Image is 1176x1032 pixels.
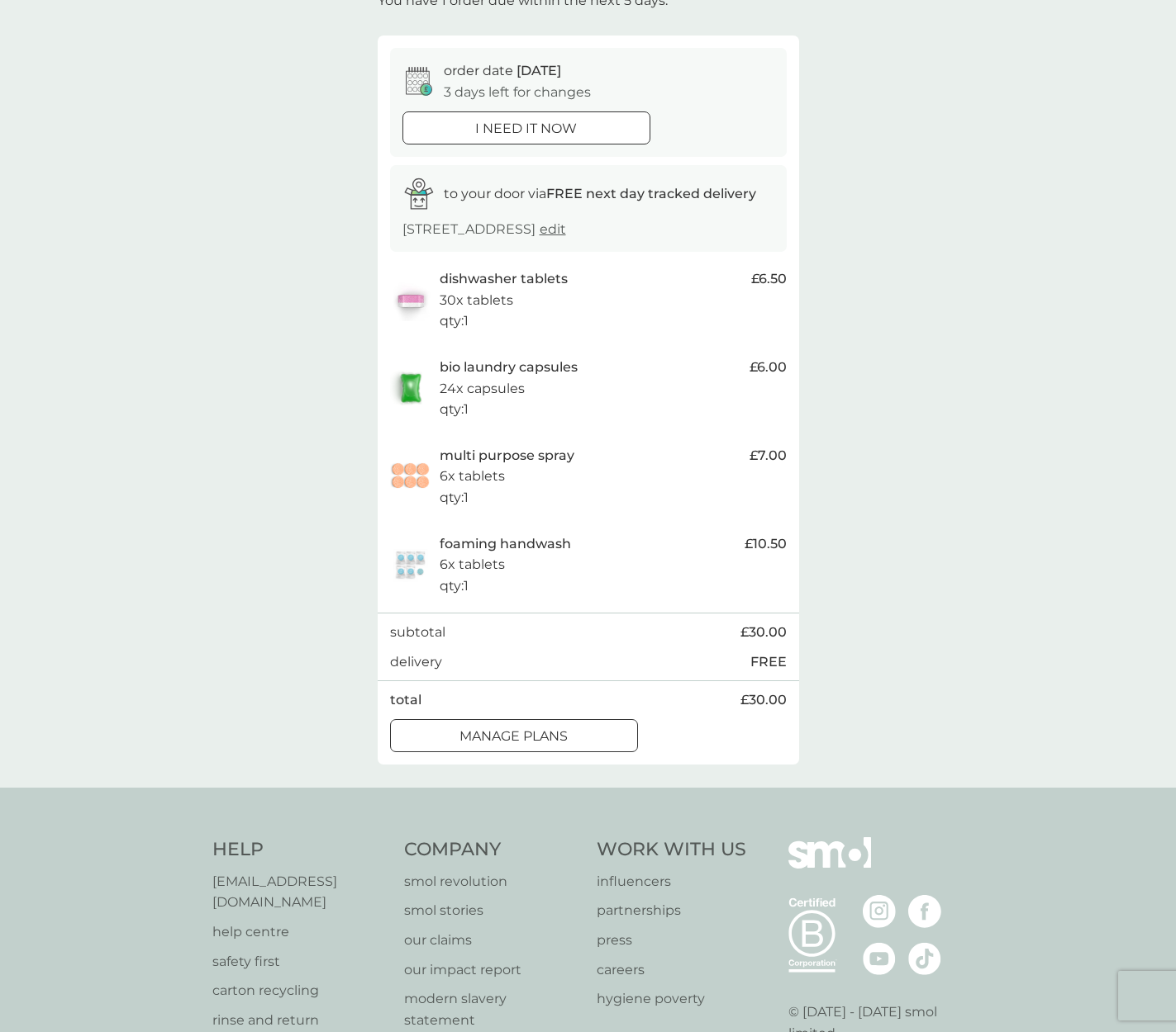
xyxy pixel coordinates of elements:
p: 3 days left for changes [444,82,591,103]
span: £30.00 [740,689,787,711]
img: visit the smol Youtube page [863,942,896,975]
p: 30x tablets [440,290,513,311]
span: £7.00 [750,445,787,466]
p: qty : 1 [440,399,469,420]
a: partnerships [597,900,746,921]
a: smol stories [404,900,580,921]
a: help centre [212,921,388,943]
h4: Help [212,837,388,863]
p: multi purpose spray [440,445,574,466]
span: £6.00 [750,357,787,378]
a: edit [540,221,566,237]
span: £6.50 [751,268,787,290]
span: £30.00 [740,622,787,643]
button: manage plans [390,719,638,752]
p: manage plans [459,726,568,747]
h4: Company [404,837,580,863]
a: our claims [404,930,580,951]
a: carton recycling [212,980,388,1001]
p: qty : 1 [440,487,469,509]
p: qty : 1 [440,575,469,597]
h4: Work With Us [597,837,746,863]
button: i need it now [402,111,650,144]
a: influencers [597,871,746,892]
a: modern slavery statement [404,988,580,1030]
a: rinse and return [212,1010,388,1031]
p: total [390,689,421,711]
p: 6x tablets [440,466,505,487]
img: visit the smol Instagram page [863,895,896,928]
p: bio laundry capsules [440,357,578,378]
p: 24x capsules [440,378,525,400]
a: safety first [212,951,388,973]
span: to your door via [444,186,756,201]
strong: FREE next day tracked delivery [546,186,756,201]
p: delivery [390,651,442,673]
a: hygiene poverty [597,988,746,1010]
p: 6x tablets [440,554,505,575]
img: visit the smol Facebook page [908,895,941,928]
span: £10.50 [745,533,787,555]
img: smol [788,837,871,893]
p: foaming handwash [440,533,571,555]
p: i need it now [475,118,577,140]
img: visit the smol Tiktok page [908,942,941,975]
p: [STREET_ADDRESS] [402,219,566,240]
p: subtotal [390,622,445,643]
a: careers [597,959,746,981]
p: dishwasher tablets [440,268,568,290]
a: [EMAIL_ADDRESS][DOMAIN_NAME] [212,871,388,913]
span: [DATE] [517,63,561,78]
p: order date [444,60,561,82]
a: our impact report [404,959,580,981]
a: smol revolution [404,871,580,892]
a: press [597,930,746,951]
p: FREE [750,651,787,673]
p: qty : 1 [440,310,469,332]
